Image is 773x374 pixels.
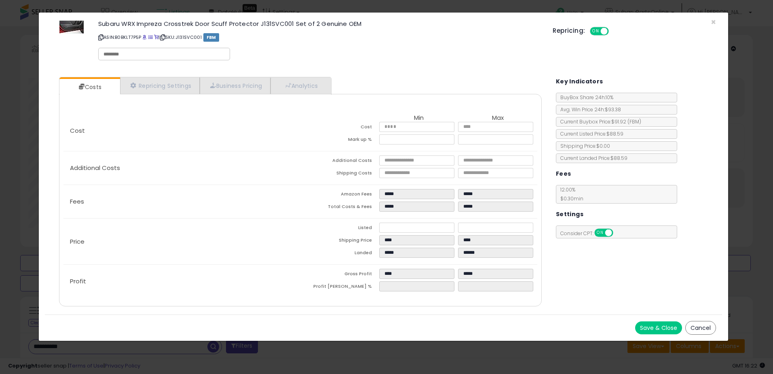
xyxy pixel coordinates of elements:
button: Save & Close [635,321,682,334]
h5: Settings [556,209,583,219]
td: Listed [300,223,379,235]
button: Cancel [685,321,716,335]
td: Total Costs & Fees [300,202,379,214]
span: Current Buybox Price: [556,118,641,125]
h3: Subaru WRX Impreza Crosstrek Door Scuff Protector J131SVC001 Set of 2 Genuine OEM [98,21,541,27]
span: Current Listed Price: $88.59 [556,130,623,137]
p: ASIN: B0BKLT7P5P | SKU: J131SVC001 [98,31,541,44]
span: OFF [612,229,625,236]
span: Shipping Price: $0.00 [556,142,610,149]
span: $91.92 [611,118,641,125]
p: Profit [63,278,300,285]
td: Amazon Fees [300,189,379,202]
a: All offer listings [148,34,153,40]
td: Cost [300,122,379,134]
p: Price [63,238,300,245]
th: Max [458,115,537,122]
td: Additional Costs [300,155,379,168]
td: Shipping Price [300,235,379,248]
td: Shipping Costs [300,168,379,181]
a: Costs [59,79,119,95]
a: Repricing Settings [120,77,200,94]
span: Avg. Win Price 24h: $93.38 [556,106,621,113]
h5: Key Indicators [556,76,603,87]
td: Profit [PERSON_NAME] % [300,281,379,294]
p: Additional Costs [63,165,300,171]
p: Fees [63,198,300,205]
span: OFF [608,28,621,35]
a: Your listing only [154,34,158,40]
h5: Fees [556,169,571,179]
a: Analytics [270,77,330,94]
td: Gross Profit [300,269,379,281]
a: BuyBox page [142,34,147,40]
span: × [711,16,716,28]
td: Mark up % [300,134,379,147]
th: Min [379,115,458,122]
a: Business Pricing [200,77,270,94]
span: $0.30 min [556,195,583,202]
h5: Repricing: [553,28,585,34]
span: ON [595,229,605,236]
span: ON [591,28,601,35]
span: FBM [203,33,220,42]
span: ( FBM ) [627,118,641,125]
span: Current Landed Price: $88.59 [556,155,627,161]
td: Landed [300,248,379,260]
img: 51FcoKUci9L._SL60_.jpg [59,21,84,34]
span: 12.00 % [556,186,583,202]
span: BuyBox Share 24h: 10% [556,94,613,101]
span: Consider CPT: [556,230,624,237]
p: Cost [63,127,300,134]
